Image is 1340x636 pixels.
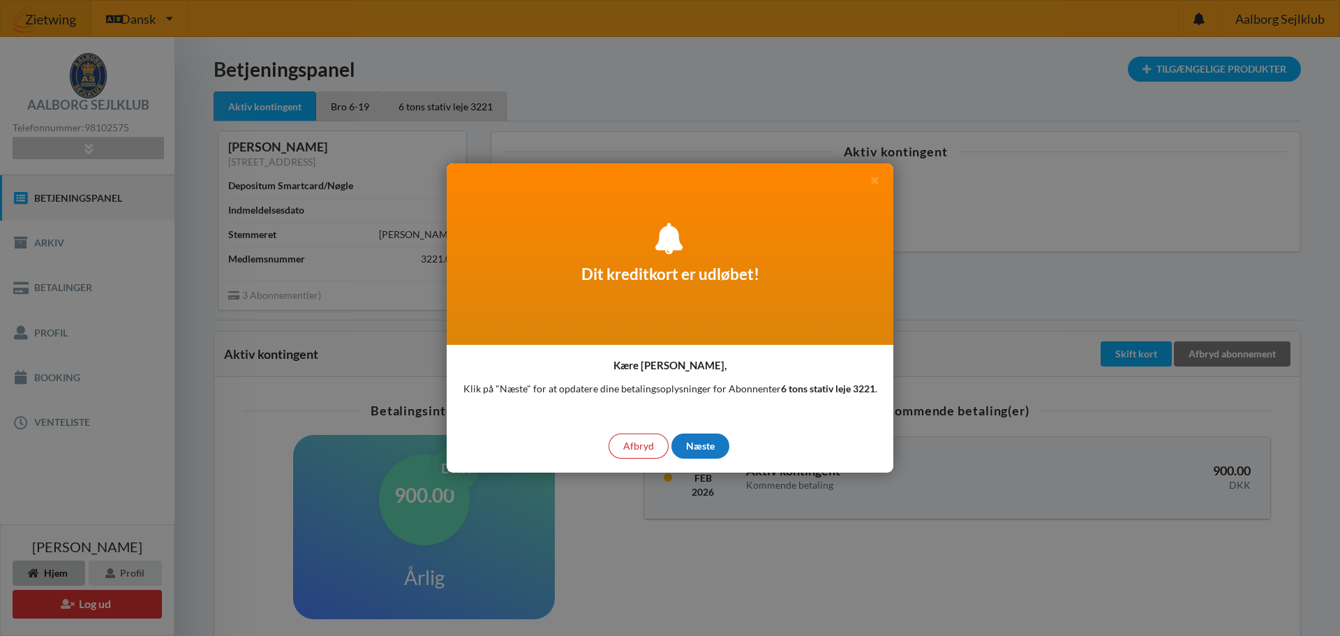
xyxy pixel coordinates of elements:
b: 6 tons stativ leje 3221 [781,383,875,394]
div: Afbryd [609,434,669,459]
p: Klik på "Næste" for at opdatere dine betalingsoplysninger for Abonnenter . [463,382,877,396]
div: Næste [671,434,729,459]
div: Dit kreditkort er udløbet! [447,163,893,345]
h4: Kære [PERSON_NAME], [613,359,727,372]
